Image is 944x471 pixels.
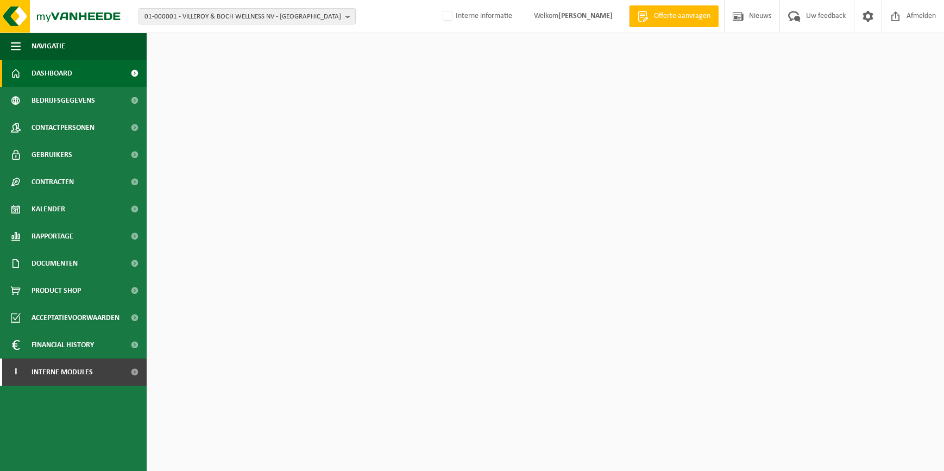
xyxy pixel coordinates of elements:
[32,60,72,87] span: Dashboard
[139,8,356,24] button: 01-000001 - VILLEROY & BOCH WELLNESS NV - [GEOGRAPHIC_DATA]
[629,5,719,27] a: Offerte aanvragen
[32,196,65,223] span: Kalender
[32,331,94,359] span: Financial History
[32,359,93,386] span: Interne modules
[32,33,65,60] span: Navigatie
[32,223,73,250] span: Rapportage
[558,12,613,20] strong: [PERSON_NAME]
[32,304,119,331] span: Acceptatievoorwaarden
[32,277,81,304] span: Product Shop
[32,168,74,196] span: Contracten
[32,250,78,277] span: Documenten
[32,141,72,168] span: Gebruikers
[32,87,95,114] span: Bedrijfsgegevens
[651,11,713,22] span: Offerte aanvragen
[440,8,512,24] label: Interne informatie
[32,114,95,141] span: Contactpersonen
[144,9,341,25] span: 01-000001 - VILLEROY & BOCH WELLNESS NV - [GEOGRAPHIC_DATA]
[11,359,21,386] span: I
